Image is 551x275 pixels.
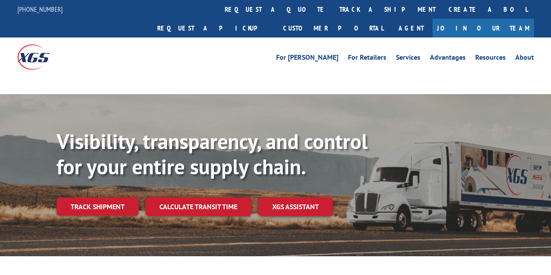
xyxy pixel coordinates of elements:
a: Request a pickup [151,19,277,37]
a: Calculate transit time [145,197,251,216]
a: Track shipment [57,197,139,216]
a: For [PERSON_NAME] [276,54,338,64]
a: XGS ASSISTANT [258,197,333,216]
a: [PHONE_NUMBER] [17,5,63,14]
a: For Retailers [348,54,386,64]
a: Join Our Team [433,19,534,37]
a: About [515,54,534,64]
a: Services [396,54,420,64]
a: Customer Portal [277,19,390,37]
a: Advantages [430,54,466,64]
a: Resources [475,54,506,64]
a: Agent [390,19,433,37]
b: Visibility, transparency, and control for your entire supply chain. [57,128,368,180]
